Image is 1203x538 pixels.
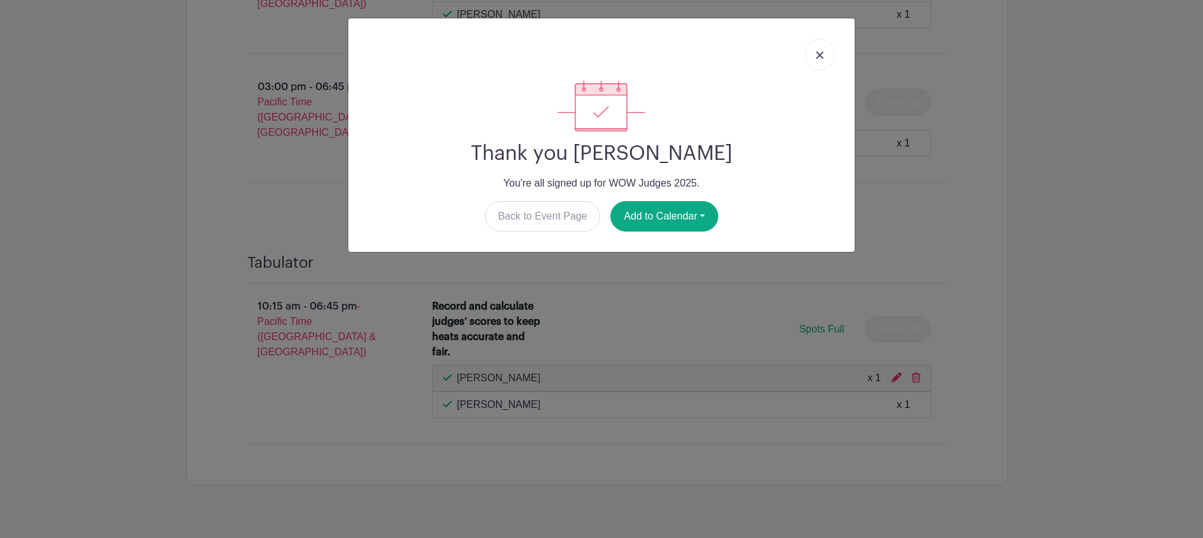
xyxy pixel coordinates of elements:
[358,141,845,166] h2: Thank you [PERSON_NAME]
[558,81,645,131] img: signup_complete-c468d5dda3e2740ee63a24cb0ba0d3ce5d8a4ecd24259e683200fb1569d990c8.svg
[816,51,824,59] img: close_button-5f87c8562297e5c2d7936805f587ecaba9071eb48480494691a3f1689db116b3.svg
[485,201,601,232] a: Back to Event Page
[358,176,845,191] p: You're all signed up for WOW Judges 2025.
[610,201,718,232] button: Add to Calendar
